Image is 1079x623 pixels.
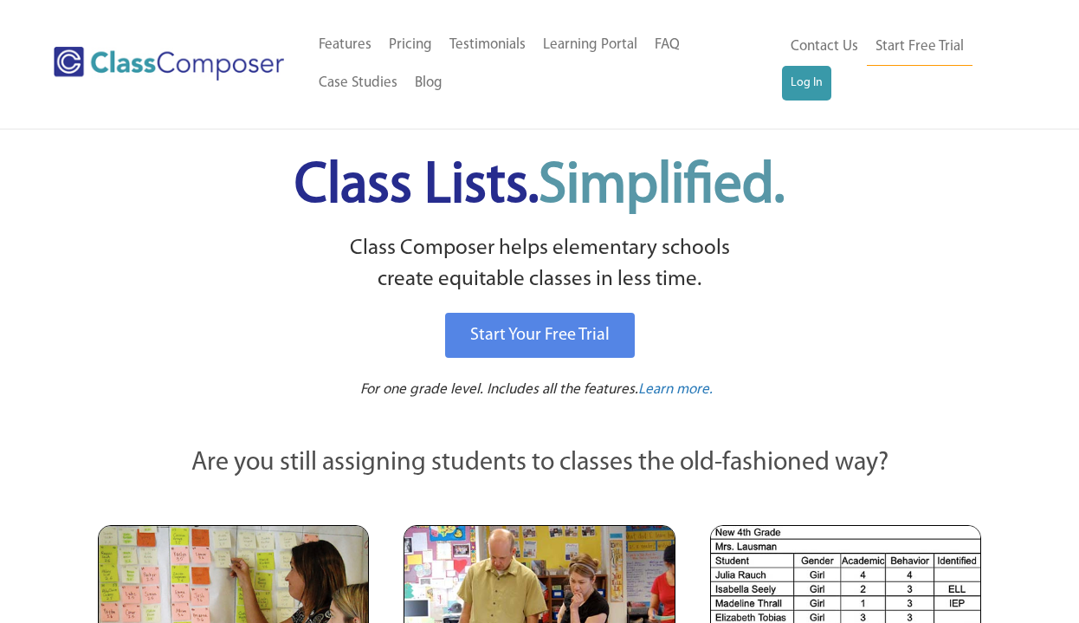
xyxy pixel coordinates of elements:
[95,233,984,296] p: Class Composer helps elementary schools create equitable classes in less time.
[534,26,646,64] a: Learning Portal
[294,159,785,215] span: Class Lists.
[380,26,441,64] a: Pricing
[310,26,380,64] a: Features
[98,445,981,483] p: Are you still assigning students to classes the old-fashioned way?
[310,26,783,102] nav: Header Menu
[867,28,972,67] a: Start Free Trial
[406,64,451,102] a: Blog
[441,26,534,64] a: Testimonials
[360,382,638,397] span: For one grade level. Includes all the features.
[646,26,688,64] a: FAQ
[782,28,1011,101] nav: Header Menu
[539,159,785,215] span: Simplified.
[638,382,713,397] span: Learn more.
[470,327,610,344] span: Start Your Free Trial
[782,66,831,101] a: Log In
[54,47,283,81] img: Class Composer
[445,313,635,358] a: Start Your Free Trial
[310,64,406,102] a: Case Studies
[638,380,713,401] a: Learn more.
[782,28,867,66] a: Contact Us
